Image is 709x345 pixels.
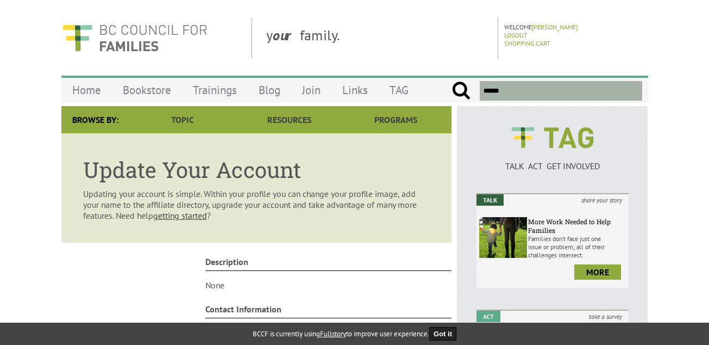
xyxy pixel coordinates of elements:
a: Programs [342,106,449,133]
a: Resources [236,106,342,133]
input: Submit [451,81,470,101]
strong: our [273,26,300,44]
h4: Contact Information [205,304,451,318]
h1: Update Your Account [83,155,430,184]
article: Updating your account is simple. Within your profile you can change your profile image, add your ... [61,133,451,243]
a: Home [61,77,112,103]
p: None [205,280,451,291]
div: y family. [258,17,498,58]
a: TALK ACT GET INVOLVED [476,150,629,171]
a: [PERSON_NAME] [532,23,578,31]
a: getting started [153,210,207,221]
i: take a survey [582,311,629,322]
a: Topic [129,106,236,133]
h4: Description [205,256,451,271]
h6: More Work Needed to Help Families [528,217,626,235]
p: TALK ACT GET INVOLVED [476,161,629,171]
a: Trainings [182,77,248,103]
a: Fullstory [320,329,346,338]
a: TAG [379,77,419,103]
img: BCCF's TAG Logo [504,117,601,158]
a: more [574,264,621,280]
i: share your story [575,194,629,206]
a: Shopping Cart [504,39,550,47]
p: Families don’t face just one issue or problem; all of their challenges intersect. [528,235,626,259]
div: Browse By: [61,106,129,133]
em: Act [476,311,500,322]
a: Bookstore [112,77,182,103]
em: Talk [476,194,504,206]
p: Welcome [504,23,645,31]
img: BC Council for FAMILIES [61,17,208,58]
a: Blog [248,77,291,103]
button: Got it [429,327,456,341]
a: Join [291,77,331,103]
a: Links [331,77,379,103]
a: Logout [504,31,528,39]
